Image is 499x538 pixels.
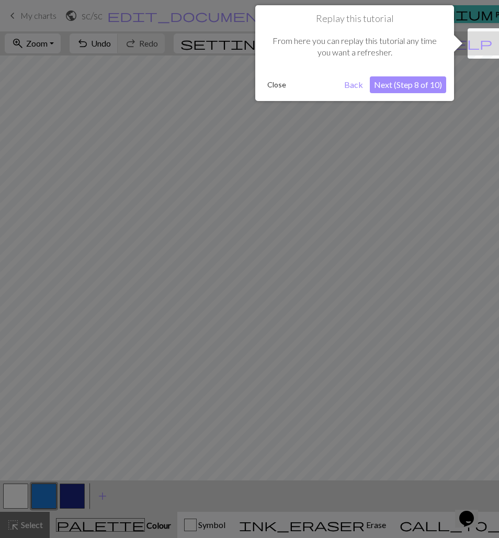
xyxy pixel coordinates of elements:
[263,77,290,93] button: Close
[263,25,446,69] div: From here you can replay this tutorial any time you want a refresher.
[263,13,446,25] h1: Replay this tutorial
[370,76,446,93] button: Next (Step 8 of 10)
[255,5,454,101] div: Replay this tutorial
[340,76,367,93] button: Back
